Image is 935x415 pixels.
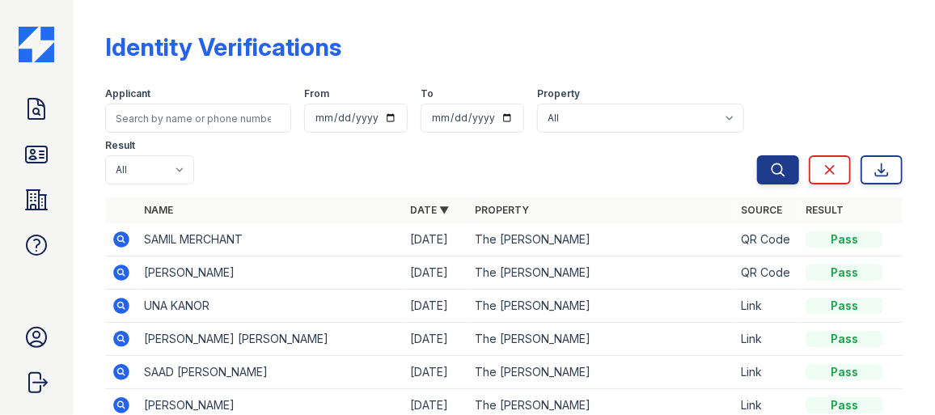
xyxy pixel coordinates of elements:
[421,87,434,100] label: To
[741,204,782,216] a: Source
[144,204,173,216] a: Name
[105,87,150,100] label: Applicant
[304,87,329,100] label: From
[105,104,291,133] input: Search by name or phone number
[19,27,54,62] img: CE_Icon_Blue-c292c112584629df590d857e76928e9f676e5b41ef8f769ba2f05ee15b207248.png
[410,204,449,216] a: Date ▼
[105,139,135,152] label: Result
[468,323,734,356] td: The [PERSON_NAME]
[806,364,883,380] div: Pass
[806,397,883,413] div: Pass
[734,323,799,356] td: Link
[537,87,580,100] label: Property
[468,256,734,290] td: The [PERSON_NAME]
[468,290,734,323] td: The [PERSON_NAME]
[404,356,468,389] td: [DATE]
[806,298,883,314] div: Pass
[806,231,883,248] div: Pass
[404,223,468,256] td: [DATE]
[468,223,734,256] td: The [PERSON_NAME]
[806,204,844,216] a: Result
[475,204,529,216] a: Property
[137,356,404,389] td: SAAD [PERSON_NAME]
[137,256,404,290] td: [PERSON_NAME]
[137,323,404,356] td: [PERSON_NAME] [PERSON_NAME]
[404,290,468,323] td: [DATE]
[734,356,799,389] td: Link
[137,223,404,256] td: SAMIL MERCHANT
[806,331,883,347] div: Pass
[105,32,341,61] div: Identity Verifications
[806,265,883,281] div: Pass
[734,223,799,256] td: QR Code
[734,290,799,323] td: Link
[468,356,734,389] td: The [PERSON_NAME]
[734,256,799,290] td: QR Code
[404,323,468,356] td: [DATE]
[404,256,468,290] td: [DATE]
[137,290,404,323] td: UNA KANOR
